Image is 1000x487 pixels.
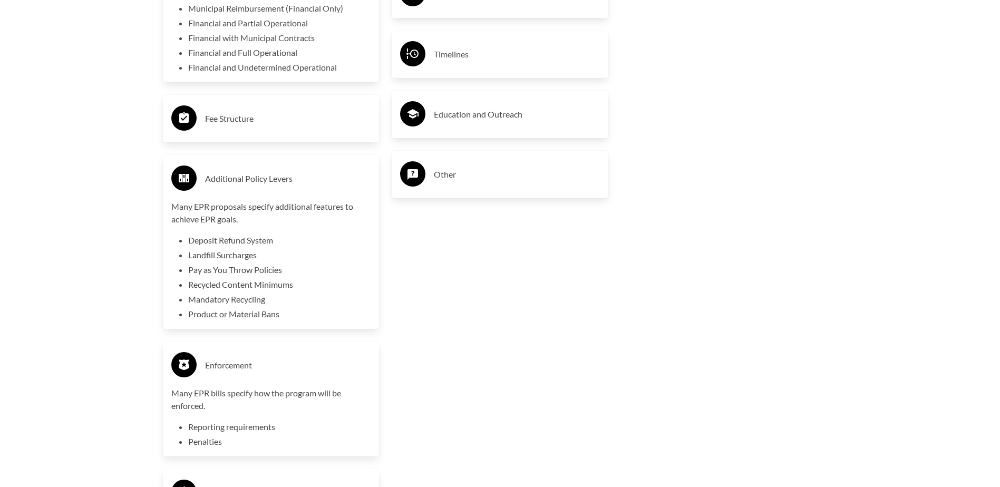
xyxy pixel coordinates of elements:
li: Financial and Undetermined Operational [188,61,371,74]
li: Recycled Content Minimums [188,278,371,291]
li: Financial and Full Operational [188,46,371,59]
li: Financial and Partial Operational [188,17,371,30]
h3: Additional Policy Levers [205,170,371,187]
li: Pay as You Throw Policies [188,264,371,276]
h3: Timelines [434,46,600,63]
p: Many EPR bills specify how the program will be enforced. [171,387,371,412]
li: Deposit Refund System [188,234,371,247]
li: Financial with Municipal Contracts [188,32,371,44]
li: Municipal Reimbursement (Financial Only) [188,2,371,15]
li: Product or Material Bans [188,308,371,320]
li: Landfill Surcharges [188,249,371,261]
p: Many EPR proposals specify additional features to achieve EPR goals. [171,200,371,226]
li: Mandatory Recycling [188,293,371,306]
li: Penalties [188,435,371,448]
h3: Other [434,166,600,183]
h3: Enforcement [205,357,371,374]
h3: Education and Outreach [434,106,600,123]
li: Reporting requirements [188,421,371,433]
h3: Fee Structure [205,110,371,127]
